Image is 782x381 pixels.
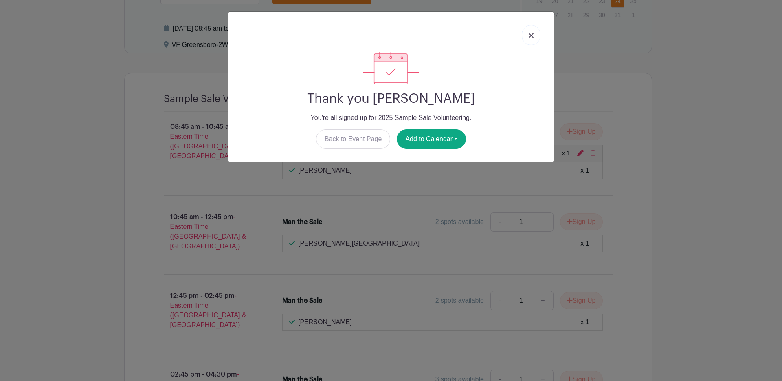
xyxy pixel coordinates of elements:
[316,129,391,149] a: Back to Event Page
[235,113,547,123] p: You're all signed up for 2025 Sample Sale Volunteering.
[529,33,534,38] img: close_button-5f87c8562297e5c2d7936805f587ecaba9071eb48480494691a3f1689db116b3.svg
[363,52,419,84] img: signup_complete-c468d5dda3e2740ee63a24cb0ba0d3ce5d8a4ecd24259e683200fb1569d990c8.svg
[397,129,466,149] button: Add to Calendar
[235,91,547,106] h2: Thank you [PERSON_NAME]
